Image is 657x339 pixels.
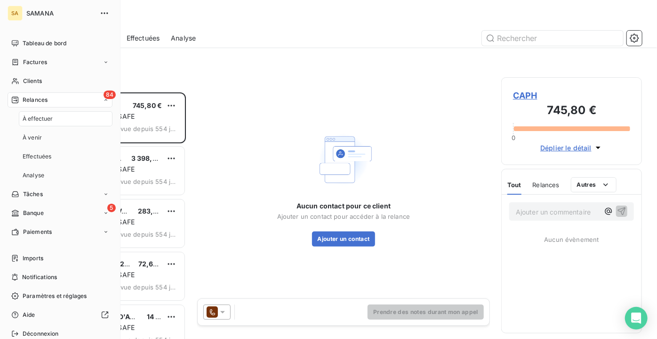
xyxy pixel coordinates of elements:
[110,231,177,238] span: prévue depuis 554 jours
[296,201,391,211] span: Aucun contact pour ce client
[23,254,43,263] span: Imports
[23,96,48,104] span: Relances
[147,313,184,321] span: 14 376,16 €
[8,6,23,21] div: SA
[8,307,112,322] a: Aide
[625,307,648,330] div: Open Intercom Messenger
[22,273,57,281] span: Notifications
[127,33,160,43] span: Effectuées
[512,134,515,141] span: 0
[26,9,94,17] span: SAMANA
[533,181,560,189] span: Relances
[544,236,599,243] span: Aucun évènement
[513,102,630,121] h3: 745,80 €
[110,125,177,132] span: prévue depuis 554 jours
[110,283,177,291] span: prévue depuis 554 jours
[23,58,47,66] span: Factures
[513,89,630,102] span: CAPH
[23,292,87,300] span: Paramètres et réglages
[313,129,374,190] img: Empty state
[110,178,177,185] span: prévue depuis 554 jours
[23,152,52,161] span: Effectuées
[23,171,44,180] span: Analyse
[23,228,52,236] span: Paiements
[507,181,521,189] span: Tout
[23,115,53,123] span: À effectuer
[312,232,376,247] button: Ajouter un contact
[138,207,168,215] span: 283,79 €
[277,213,410,220] span: Ajouter un contact pour accéder à la relance
[138,260,164,268] span: 72,60 €
[23,190,43,198] span: Tâches
[104,91,116,99] span: 84
[23,77,42,85] span: Clients
[133,101,162,109] span: 745,80 €
[537,142,606,153] button: Déplier le détail
[23,133,42,142] span: À venir
[107,204,116,212] span: 5
[368,305,484,320] button: Prendre des notes durant mon appel
[482,31,623,46] input: Rechercher
[171,33,196,43] span: Analyse
[540,143,592,153] span: Déplier le détail
[23,39,66,48] span: Tableau de bord
[131,154,168,162] span: 3 398,40 €
[23,311,35,319] span: Aide
[23,209,44,217] span: Banque
[571,177,617,192] button: Autres
[23,330,59,338] span: Déconnexion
